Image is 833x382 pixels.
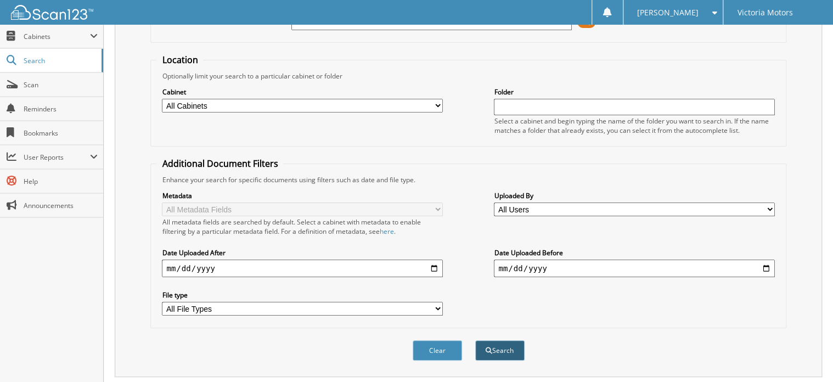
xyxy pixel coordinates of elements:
[24,32,90,41] span: Cabinets
[475,340,525,361] button: Search
[156,158,283,170] legend: Additional Document Filters
[156,71,780,81] div: Optionally limit your search to a particular cabinet or folder
[24,153,90,162] span: User Reports
[494,260,774,277] input: end
[413,340,462,361] button: Clear
[162,248,442,257] label: Date Uploaded After
[162,87,442,97] label: Cabinet
[11,5,93,20] img: scan123-logo-white.svg
[24,201,98,210] span: Announcements
[494,248,774,257] label: Date Uploaded Before
[162,260,442,277] input: start
[162,290,442,300] label: File type
[156,175,780,184] div: Enhance your search for specific documents using filters such as date and file type.
[494,191,774,200] label: Uploaded By
[737,9,792,16] span: Victoria Motors
[156,54,203,66] legend: Location
[24,177,98,186] span: Help
[494,87,774,97] label: Folder
[24,128,98,138] span: Bookmarks
[162,191,442,200] label: Metadata
[494,116,774,135] div: Select a cabinet and begin typing the name of the folder you want to search in. If the name match...
[24,56,96,65] span: Search
[637,9,699,16] span: [PERSON_NAME]
[778,329,833,382] iframe: Chat Widget
[24,104,98,114] span: Reminders
[379,227,393,236] a: here
[24,80,98,89] span: Scan
[162,217,442,236] div: All metadata fields are searched by default. Select a cabinet with metadata to enable filtering b...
